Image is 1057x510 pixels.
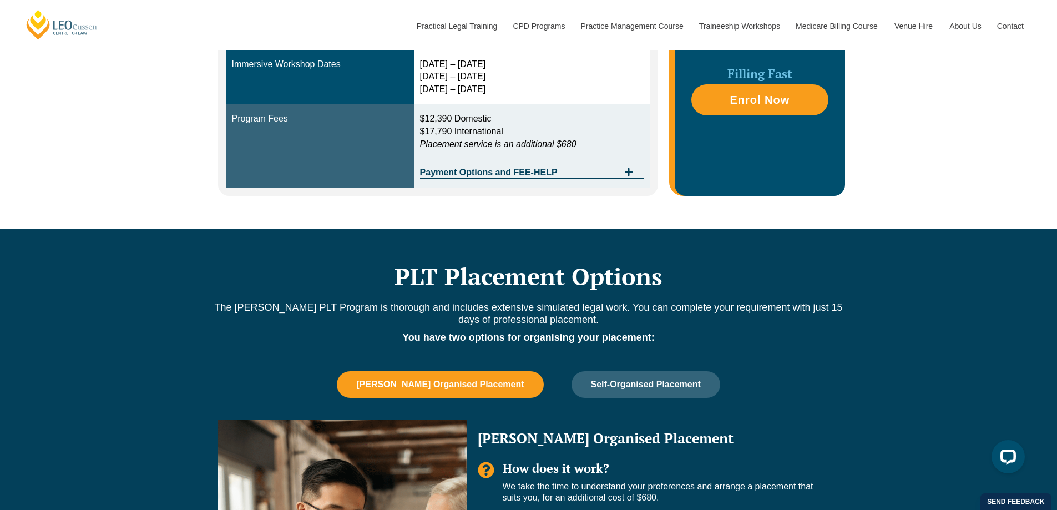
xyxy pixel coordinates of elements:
p: We take the time to understand your preferences and arrange a placement that suits you, for an ad... [503,481,828,504]
h2: PLT Placement Options [213,262,845,290]
em: Placement service is an additional $680 [420,139,576,149]
p: The [PERSON_NAME] PLT Program is thorough and includes extensive simulated legal work. You can co... [213,301,845,326]
div: [DATE] – [DATE] [DATE] – [DATE] [DATE] – [DATE] [420,58,645,97]
a: Medicare Billing Course [787,2,886,50]
a: CPD Programs [504,2,572,50]
span: Payment Options and FEE-HELP [420,168,619,177]
iframe: LiveChat chat widget [983,436,1029,482]
span: Filling Fast [727,65,792,82]
h2: [PERSON_NAME] Organised Placement [478,431,828,445]
span: Self-Organised Placement [591,380,701,390]
span: How does it work? [503,460,609,476]
a: Practical Legal Training [408,2,505,50]
a: Enrol Now [691,84,828,115]
strong: You have two options for organising your placement: [402,332,655,343]
a: Practice Management Course [573,2,691,50]
a: [PERSON_NAME] Centre for Law [25,9,99,41]
a: Venue Hire [886,2,941,50]
span: [PERSON_NAME] Organised Placement [356,380,524,390]
span: $17,790 International [420,127,503,136]
a: Traineeship Workshops [691,2,787,50]
div: Immersive Workshop Dates [232,58,409,71]
a: Contact [989,2,1032,50]
a: About Us [941,2,989,50]
div: Program Fees [232,113,409,125]
span: $12,390 Domestic [420,114,492,123]
span: Enrol Now [730,94,790,105]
